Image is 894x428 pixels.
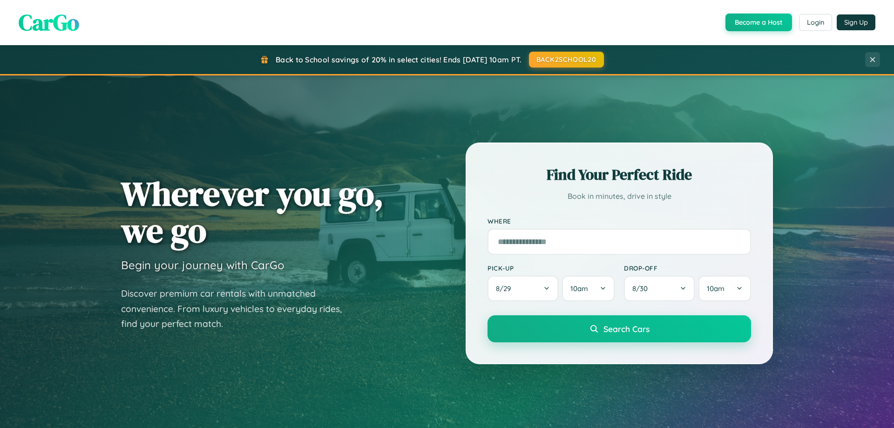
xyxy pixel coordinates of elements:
label: Pick-up [488,264,615,272]
button: 10am [562,276,615,301]
span: Back to School savings of 20% in select cities! Ends [DATE] 10am PT. [276,55,521,64]
button: Sign Up [837,14,875,30]
button: Search Cars [488,315,751,342]
label: Where [488,217,751,225]
span: 8 / 29 [496,284,515,293]
button: Login [799,14,832,31]
span: CarGo [19,7,79,38]
h3: Begin your journey with CarGo [121,258,284,272]
button: 8/29 [488,276,558,301]
span: 10am [570,284,588,293]
span: 10am [707,284,725,293]
span: Search Cars [603,324,650,334]
p: Discover premium car rentals with unmatched convenience. From luxury vehicles to everyday rides, ... [121,286,354,332]
button: Become a Host [725,14,792,31]
span: 8 / 30 [632,284,652,293]
h1: Wherever you go, we go [121,175,384,249]
button: 10am [698,276,751,301]
button: 8/30 [624,276,695,301]
label: Drop-off [624,264,751,272]
h2: Find Your Perfect Ride [488,164,751,185]
p: Book in minutes, drive in style [488,190,751,203]
button: BACK2SCHOOL20 [529,52,604,68]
